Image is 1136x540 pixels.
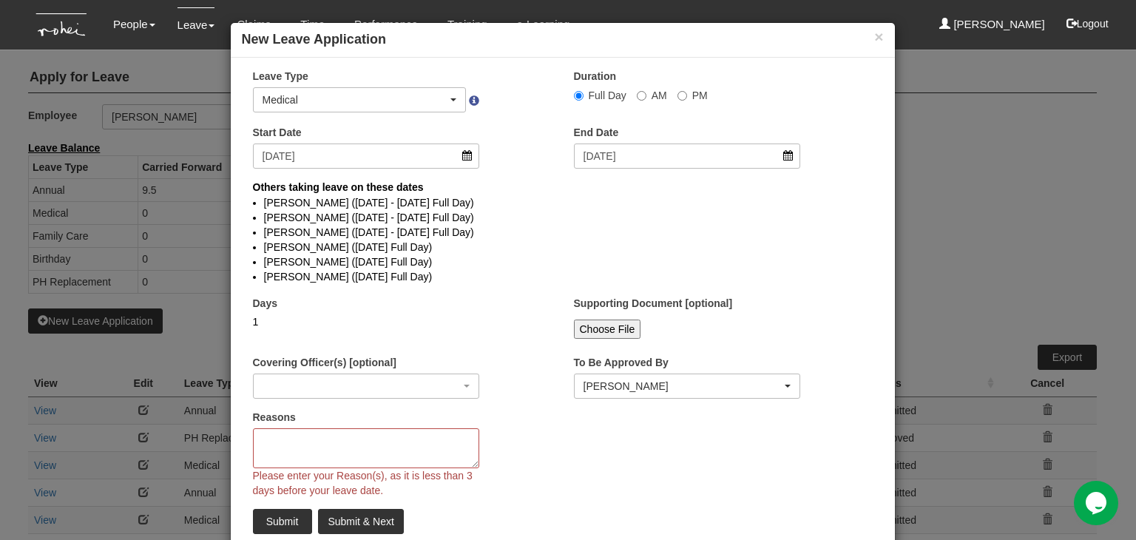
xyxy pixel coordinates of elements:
[253,69,308,84] label: Leave Type
[253,410,296,425] label: Reasons
[574,374,801,399] button: Daniel Low
[1074,481,1121,525] iframe: chat widget
[692,90,708,101] span: PM
[253,314,480,329] div: 1
[264,195,862,210] li: [PERSON_NAME] ([DATE] - [DATE] Full Day)
[253,181,424,193] b: Others taking leave on these dates
[318,509,403,534] input: Submit & Next
[589,90,626,101] span: Full Day
[253,470,473,496] span: Please enter your Reason(s), as it is less than 3 days before your leave date.
[574,144,801,169] input: d/m/yyyy
[253,509,312,534] input: Submit
[574,125,619,140] label: End Date
[264,254,862,269] li: [PERSON_NAME] ([DATE] Full Day)
[253,296,277,311] label: Days
[574,296,733,311] label: Supporting Document [optional]
[652,90,667,101] span: AM
[264,210,862,225] li: [PERSON_NAME] ([DATE] - [DATE] Full Day)
[253,87,467,112] button: Medical
[242,32,386,47] b: New Leave Application
[264,225,862,240] li: [PERSON_NAME] ([DATE] - [DATE] Full Day)
[263,92,448,107] div: Medical
[253,125,302,140] label: Start Date
[264,240,862,254] li: [PERSON_NAME] ([DATE] Full Day)
[584,379,782,394] div: [PERSON_NAME]
[874,29,883,44] button: ×
[264,269,862,284] li: [PERSON_NAME] ([DATE] Full Day)
[253,355,396,370] label: Covering Officer(s) [optional]
[574,69,617,84] label: Duration
[574,320,641,339] input: Choose File
[574,355,669,370] label: To Be Approved By
[253,144,480,169] input: d/m/yyyy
